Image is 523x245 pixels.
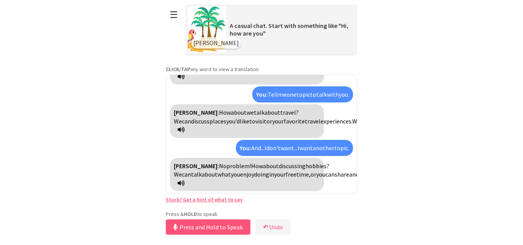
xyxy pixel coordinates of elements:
p: any word to view a translation [166,66,357,73]
strong: HOLD [184,211,197,217]
span: How [219,109,231,116]
span: talk [254,109,265,116]
span: A casual chat. Start with something like "Hi, how are you" [230,22,348,37]
span: like [240,117,249,125]
div: Click to translate [170,104,324,138]
span: your [272,117,284,125]
span: you [316,170,325,178]
span: places [209,117,226,125]
span: you. [339,91,349,98]
a: Stuck? Get a hint of what to say [166,196,243,203]
strong: You: [240,144,251,152]
span: another [313,144,334,152]
span: you’d [226,117,240,125]
span: about [231,109,247,116]
span: can [182,170,191,178]
span: about [202,170,217,178]
span: one [286,91,296,98]
span: want [299,144,313,152]
span: talk [316,91,327,98]
span: travel [305,117,320,125]
span: your [274,170,286,178]
span: enjoy [240,170,254,178]
span: [PERSON_NAME] [193,39,239,47]
span: favorite [284,117,305,125]
strong: [PERSON_NAME]: [174,162,219,170]
span: travel? [280,109,299,116]
span: about [265,109,280,116]
span: problem! [227,162,251,170]
b: ↶ [263,223,268,231]
span: I [265,144,266,152]
span: you [231,170,240,178]
span: with [327,91,339,98]
span: discuss [191,117,209,125]
span: What [352,117,366,125]
strong: [PERSON_NAME]: [174,109,219,116]
span: discussing [279,162,306,170]
div: Click to translate [236,140,353,156]
span: We [174,170,182,178]
span: Tell [268,91,278,98]
img: Scenario Image [188,6,226,52]
span: can [182,117,191,125]
span: visit [255,117,266,125]
span: me [278,91,286,98]
span: about [263,162,279,170]
span: or [266,117,272,125]
span: time, [296,170,311,178]
span: we [247,109,254,116]
span: I [297,144,299,152]
span: topic. [334,144,349,152]
span: what [217,170,231,178]
span: share [335,170,349,178]
div: Click to translate [252,86,353,102]
span: new [352,170,363,178]
button: ↶Undo [255,219,291,235]
span: can [325,170,335,178]
span: And... [251,144,265,152]
span: No [219,162,227,170]
span: in [269,170,274,178]
span: to [249,117,255,125]
p: Press & to speak [166,211,357,217]
button: Press and Hold to Speak [166,219,250,235]
span: want... [281,144,297,152]
span: doing [254,170,269,178]
span: don't [266,144,281,152]
span: We [174,117,182,125]
span: or [311,170,316,178]
div: Click to translate [170,158,324,191]
span: a [349,170,352,178]
span: talk [191,170,202,178]
span: How [251,162,263,170]
span: experiences. [320,117,352,125]
span: to [310,91,316,98]
button: ☰ [166,5,182,24]
span: free [286,170,296,178]
span: hobbies? [306,162,329,170]
span: topic [296,91,310,98]
strong: You: [256,91,268,98]
strong: CLICK/TAP [166,66,190,73]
